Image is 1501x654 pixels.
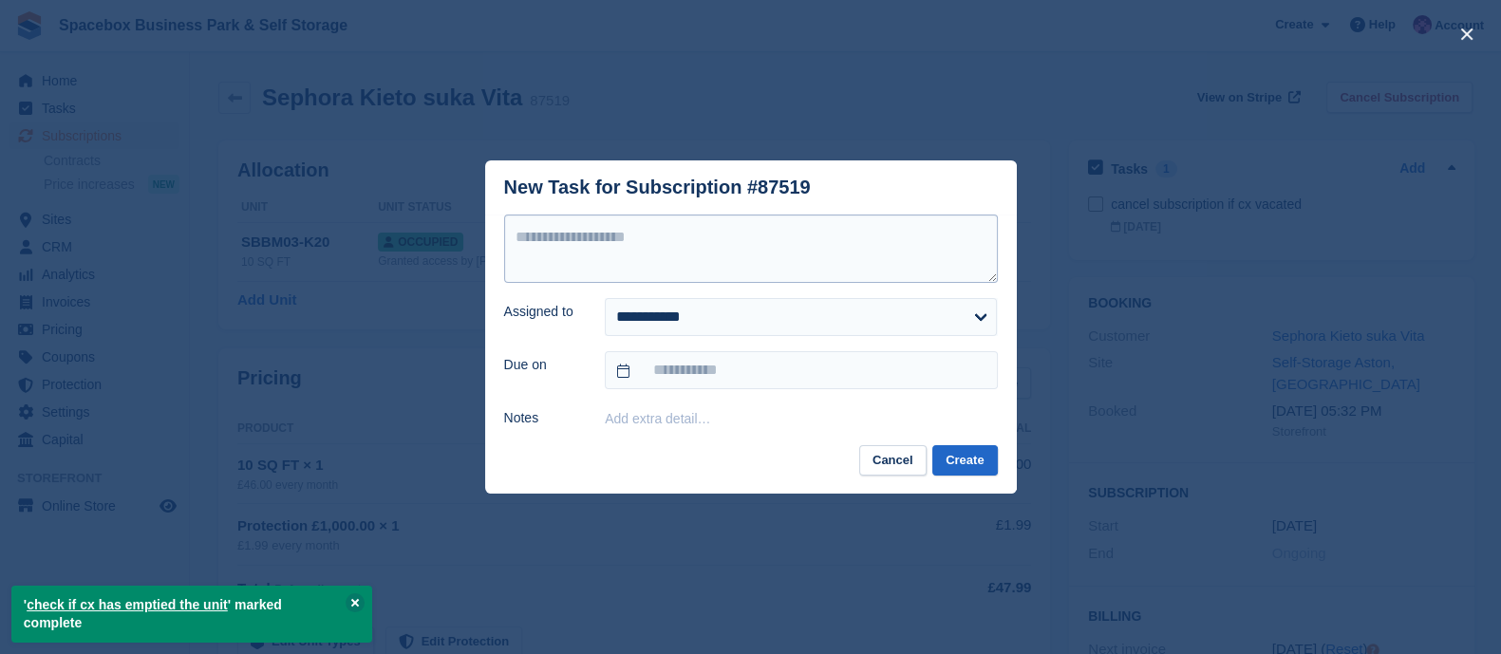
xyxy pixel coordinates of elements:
[27,597,228,612] a: check if cx has emptied the unit
[504,177,811,198] div: New Task for Subscription #87519
[504,408,583,428] label: Notes
[504,355,583,375] label: Due on
[1452,19,1482,49] button: close
[11,586,372,643] p: ' ' marked complete
[859,445,927,476] button: Cancel
[605,411,710,426] button: Add extra detail…
[504,302,583,322] label: Assigned to
[932,445,997,476] button: Create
